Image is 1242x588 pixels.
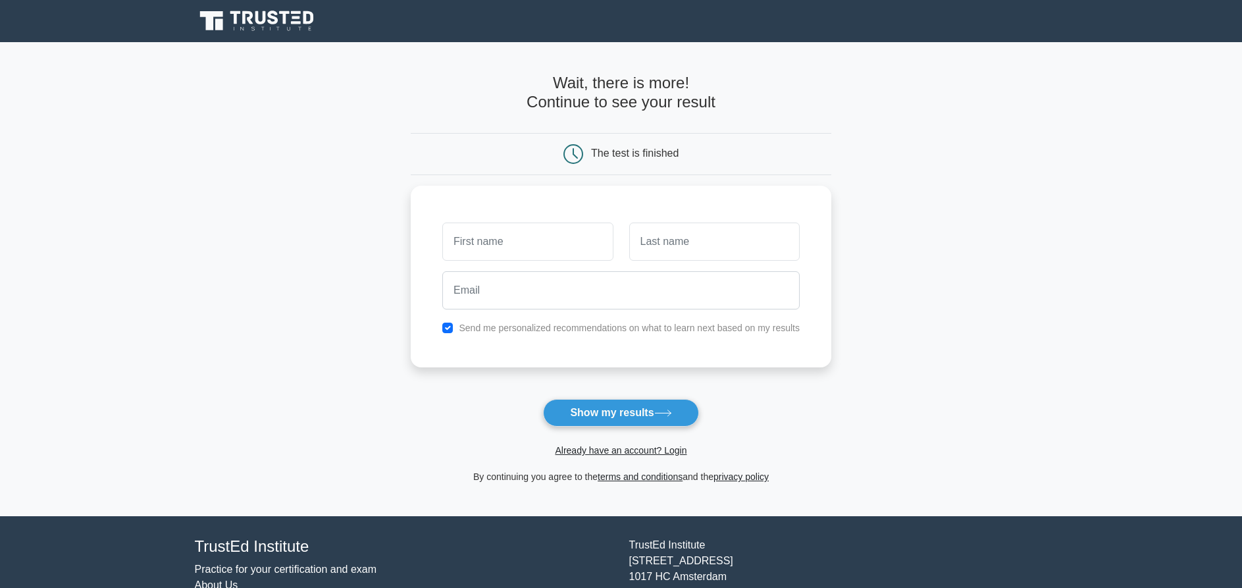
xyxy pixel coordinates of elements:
h4: Wait, there is more! Continue to see your result [411,74,831,112]
input: Email [442,271,800,309]
input: First name [442,223,613,261]
input: Last name [629,223,800,261]
a: Practice for your certification and exam [195,564,377,575]
a: terms and conditions [598,471,683,482]
button: Show my results [543,399,698,427]
a: Already have an account? Login [555,445,686,456]
div: By continuing you agree to the and the [403,469,839,485]
div: The test is finished [591,147,679,159]
h4: TrustEd Institute [195,537,613,556]
label: Send me personalized recommendations on what to learn next based on my results [459,323,800,333]
a: privacy policy [713,471,769,482]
